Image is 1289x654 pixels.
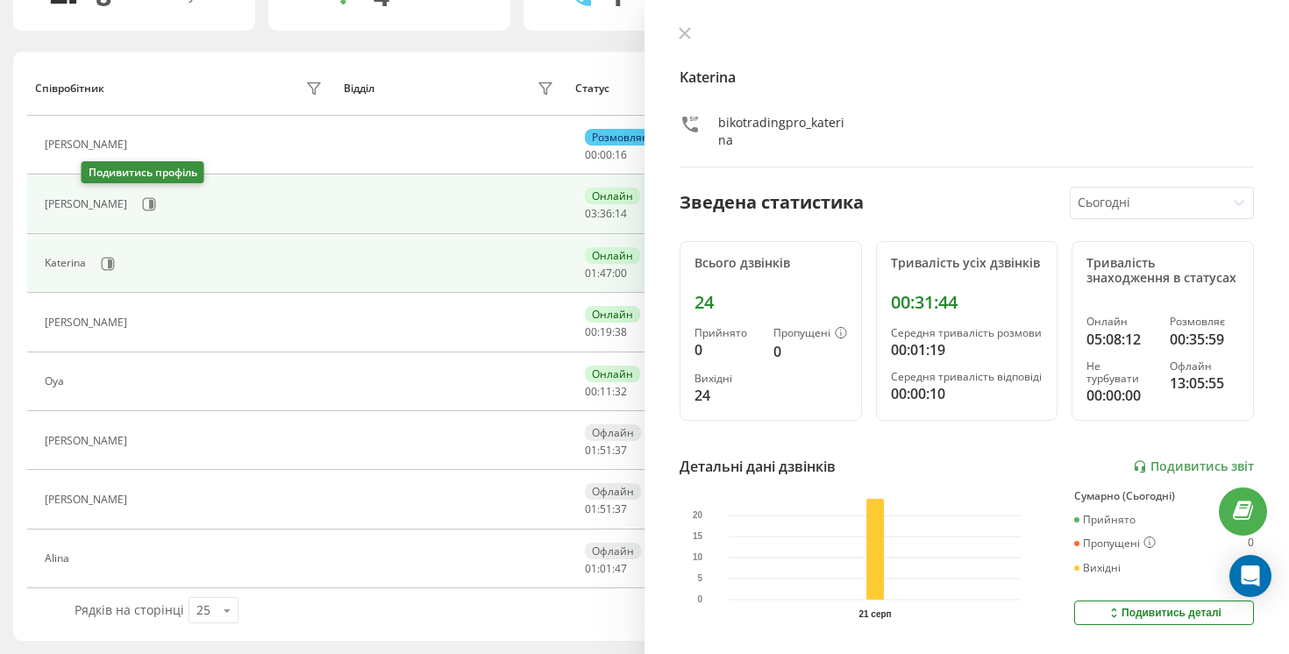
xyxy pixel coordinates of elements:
[585,247,640,264] div: Онлайн
[1086,256,1239,286] div: Тривалість знаходження в статусах
[615,384,627,399] span: 32
[718,114,848,149] div: bikotradingpro_katerina
[45,435,132,447] div: [PERSON_NAME]
[680,67,1254,88] h4: Katerina
[698,595,703,605] text: 0
[859,609,892,619] text: 21 серп
[1074,514,1136,526] div: Прийнято
[615,443,627,458] span: 37
[694,292,847,313] div: 24
[344,82,374,95] div: Відділ
[585,149,627,161] div: : :
[773,327,847,341] div: Пропущені
[1086,385,1156,406] div: 00:00:00
[600,501,612,516] span: 51
[585,147,597,162] span: 00
[585,561,597,576] span: 01
[1074,537,1156,551] div: Пропущені
[585,503,627,515] div: : :
[1086,360,1156,386] div: Не турбувати
[891,339,1043,360] div: 00:01:19
[1086,316,1156,328] div: Онлайн
[1074,490,1254,502] div: Сумарно (Сьогодні)
[680,189,864,216] div: Зведена статистика
[585,501,597,516] span: 01
[1170,373,1239,394] div: 13:05:55
[585,483,641,500] div: Офлайн
[45,139,132,151] div: [PERSON_NAME]
[698,574,703,584] text: 5
[1133,459,1254,474] a: Подивитись звіт
[694,339,759,360] div: 0
[600,147,612,162] span: 00
[45,316,132,329] div: [PERSON_NAME]
[600,266,612,281] span: 47
[1248,537,1254,551] div: 0
[585,563,627,575] div: : :
[615,147,627,162] span: 16
[891,256,1043,271] div: Тривалість усіх дзвінків
[585,206,597,221] span: 03
[694,373,759,385] div: Вихідні
[585,208,627,220] div: : :
[600,324,612,339] span: 19
[585,366,640,382] div: Онлайн
[1086,329,1156,350] div: 05:08:12
[585,386,627,398] div: : :
[45,257,90,269] div: Katerina
[891,383,1043,404] div: 00:00:10
[615,561,627,576] span: 47
[891,292,1043,313] div: 00:31:44
[693,511,703,521] text: 20
[694,385,759,406] div: 24
[585,267,627,280] div: : :
[600,561,612,576] span: 01
[615,324,627,339] span: 38
[891,327,1043,339] div: Середня тривалість розмови
[35,82,104,95] div: Співробітник
[585,384,597,399] span: 00
[615,266,627,281] span: 00
[600,206,612,221] span: 36
[1074,562,1121,574] div: Вихідні
[585,443,597,458] span: 01
[1229,555,1271,597] div: Open Intercom Messenger
[82,161,204,183] div: Подивитись профіль
[1170,360,1239,373] div: Офлайн
[45,375,68,387] div: Oya
[585,306,640,323] div: Онлайн
[45,552,74,565] div: Alina
[585,324,597,339] span: 00
[680,456,836,477] div: Детальні дані дзвінків
[600,384,612,399] span: 11
[196,601,210,619] div: 25
[585,543,641,559] div: Офлайн
[1107,606,1221,620] div: Подивитись деталі
[694,256,847,271] div: Всього дзвінків
[585,188,640,204] div: Онлайн
[891,371,1043,383] div: Середня тривалість відповіді
[75,601,184,618] span: Рядків на сторінці
[1074,601,1254,625] button: Подивитись деталі
[575,82,609,95] div: Статус
[585,424,641,441] div: Офлайн
[585,326,627,338] div: : :
[1170,316,1239,328] div: Розмовляє
[585,129,654,146] div: Розмовляє
[45,198,132,210] div: [PERSON_NAME]
[694,327,759,339] div: Прийнято
[1170,329,1239,350] div: 00:35:59
[693,532,703,542] text: 15
[615,501,627,516] span: 37
[615,206,627,221] span: 14
[585,444,627,457] div: : :
[45,494,132,506] div: [PERSON_NAME]
[693,553,703,563] text: 10
[600,443,612,458] span: 51
[585,266,597,281] span: 01
[773,341,847,362] div: 0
